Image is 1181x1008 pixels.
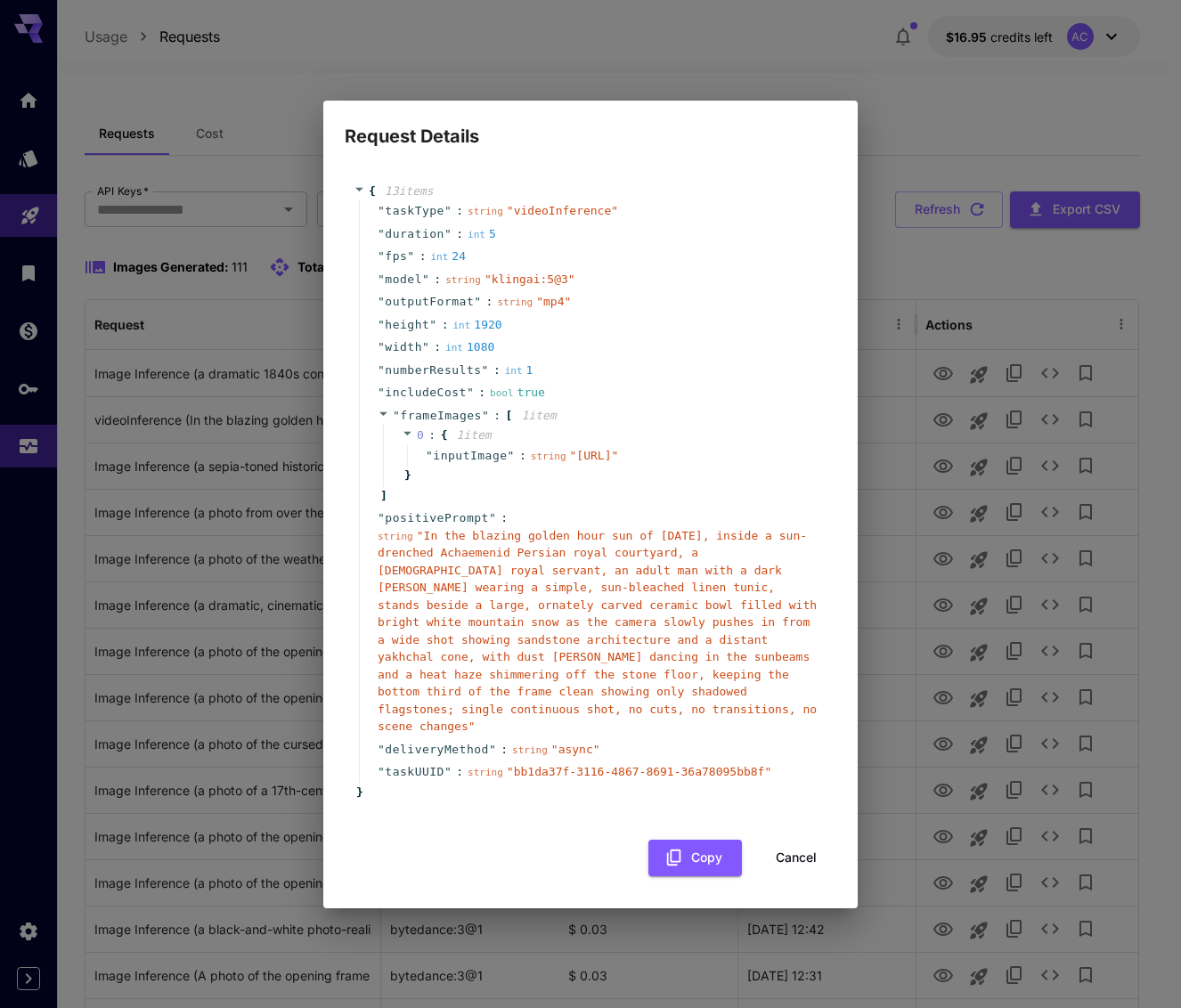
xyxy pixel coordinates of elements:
span: " [422,272,429,286]
span: " klingai:5@3 " [485,272,575,286]
span: : [434,271,441,289]
span: " [URL] " [570,449,619,462]
span: " [378,743,385,756]
span: int [468,229,485,240]
span: : [493,362,501,379]
span: : [456,202,463,220]
span: : [501,509,508,527]
span: 1 item [456,428,491,442]
span: 0 [417,428,424,442]
span: " [378,295,385,308]
span: " [393,409,400,422]
span: } [354,784,363,801]
span: " [467,386,474,399]
span: " [378,318,385,331]
span: " [489,743,496,756]
span: model [385,271,422,289]
span: 1 item [521,409,556,422]
span: " [429,318,436,331]
button: Copy [648,840,742,876]
span: " [422,340,429,354]
div: 5 [468,225,496,243]
span: " [378,227,385,240]
span: fps [385,248,407,265]
span: : [442,316,449,334]
span: int [445,342,463,354]
span: " [378,272,385,286]
span: : [501,741,508,759]
span: string [378,531,413,542]
span: : [456,763,463,781]
span: string [468,206,503,217]
span: " [378,386,385,399]
span: " [444,765,452,778]
span: " [444,227,452,240]
span: " videoInference " [507,204,618,217]
div: 1080 [445,338,494,356]
span: 13 item s [385,184,434,198]
span: " [378,204,385,217]
span: : [456,225,463,243]
div: 1 [505,362,533,379]
span: : [493,407,501,425]
span: " [407,249,414,263]
span: " [482,409,489,422]
span: duration [385,225,444,243]
span: int [452,320,470,331]
span: taskUUID [385,763,444,781]
span: " [508,449,515,462]
span: { [441,427,448,444]
span: " [378,363,385,377]
span: " [426,449,433,462]
span: " [378,249,385,263]
span: includeCost [385,384,467,402]
iframe: Chat Widget [1092,923,1181,1008]
span: string [512,744,548,756]
span: " [489,511,496,524]
span: ] [378,487,387,505]
span: " [378,340,385,354]
span: " [444,204,452,217]
span: : [428,427,436,444]
span: frameImages [400,409,482,422]
span: numberResults [385,362,481,379]
div: 24 [430,248,466,265]
span: outputFormat [385,293,474,311]
span: " [474,295,481,308]
h2: Request Details [323,101,858,150]
span: " bb1da37f-3116-4867-8691-36a78095bb8f " [507,765,771,778]
div: 1920 [452,316,501,334]
button: Cancel [756,840,836,876]
span: : [519,447,526,465]
span: : [419,248,427,265]
span: int [430,251,448,263]
span: string [531,451,566,462]
span: { [369,183,376,200]
span: width [385,338,422,356]
span: " [482,363,489,377]
span: taskType [385,202,444,220]
span: string [445,274,481,286]
span: " async " [551,743,600,756]
span: inputImage [433,447,507,465]
span: height [385,316,429,334]
span: bool [490,387,514,399]
div: true [490,384,545,402]
span: positivePrompt [385,509,489,527]
span: " In the blazing golden hour sun of [DATE], inside a sun-drenched Achaemenid Persian royal courty... [378,529,817,734]
span: " [378,511,385,524]
span: [ [506,407,513,425]
span: : [434,338,441,356]
span: " mp4 " [536,295,571,308]
span: string [468,767,503,778]
span: " [378,765,385,778]
span: : [486,293,493,311]
span: string [497,297,533,308]
span: } [402,467,411,484]
span: int [505,365,523,377]
span: deliveryMethod [385,741,489,759]
span: : [478,384,485,402]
